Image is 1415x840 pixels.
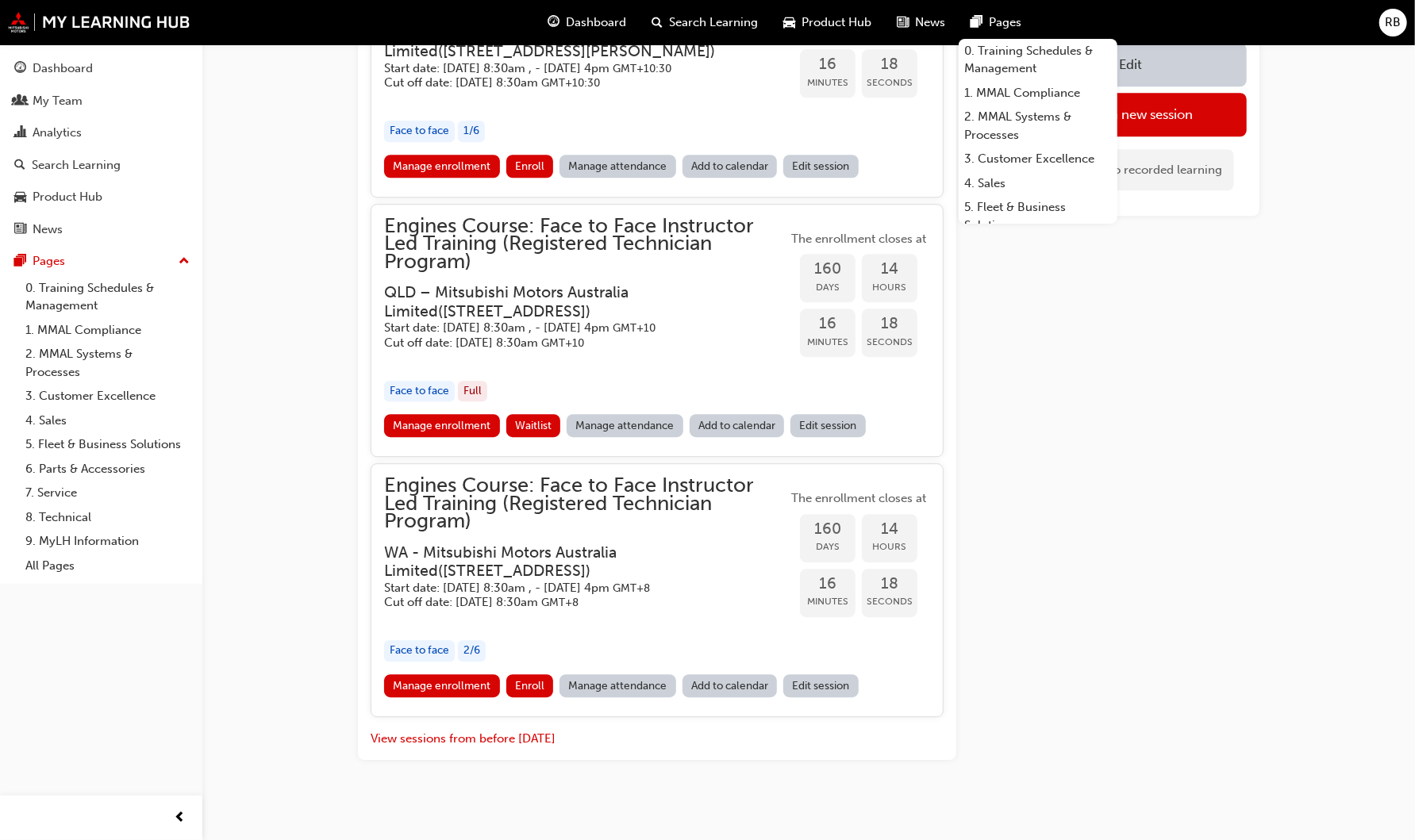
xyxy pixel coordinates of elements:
[994,43,1247,86] a: Edit
[690,414,785,437] a: Add to calendar
[541,596,579,609] span: Australian Western Standard Time GMT+8
[384,595,762,610] h5: Cut off date: [DATE] 8:30am
[384,543,762,581] h3: WA - Mitsubishi Motors Australia Limited ( [STREET_ADDRESS] )
[790,414,866,437] a: Edit session
[787,230,930,248] span: The enrollment closes at
[559,674,676,697] a: Manage attendance
[6,118,196,148] a: Analytics
[384,217,787,271] span: Engines Course: Face to Face Instructor Led Training (Registered Technician Program)
[670,13,759,32] span: Search Learning
[800,74,856,92] span: Minutes
[990,13,1022,32] span: Pages
[33,252,65,270] div: Pages
[885,6,959,39] a: news-iconNews
[862,56,917,74] span: 18
[959,171,1117,196] a: 4. Sales
[19,481,196,505] a: 7. Service
[506,414,561,437] button: Waitlist
[384,320,762,336] h5: Start date: [DATE] 8:30am , - [DATE] 4pm
[384,121,455,142] div: Face to face
[384,61,762,76] h5: Start date: [DATE] 8:30am , - [DATE] 4pm
[800,538,856,556] span: Days
[652,13,663,33] span: search-icon
[683,674,778,697] a: Add to calendar
[14,62,26,76] span: guage-icon
[6,215,196,244] a: News
[32,156,121,175] div: Search Learning
[384,283,762,320] h3: QLD – Mitsubishi Motors Australia Limited ( [STREET_ADDRESS] )
[515,419,552,432] span: Waitlist
[384,477,930,703] button: Engines Course: Face to Face Instructor Led Training (Registered Technician Program)WA - Mitsubis...
[567,13,627,32] span: Dashboard
[1093,149,1234,191] div: No recorded learning
[19,505,196,530] a: 8. Technical
[19,276,196,318] a: 0. Training Schedules & Management
[458,640,486,662] div: 2 / 6
[1119,57,1142,73] div: Edit
[33,124,82,142] div: Analytics
[19,432,196,457] a: 5. Fleet & Business Solutions
[800,520,856,539] span: 160
[506,155,554,178] button: Enroll
[1386,13,1402,32] span: RB
[384,217,930,443] button: Engines Course: Face to Face Instructor Led Training (Registered Technician Program)QLD – Mitsubi...
[384,414,500,437] a: Manage enrollment
[959,147,1117,171] a: 3. Customer Excellence
[541,336,584,350] span: Australian Eastern Standard Time GMT+10
[33,188,102,206] div: Product Hub
[971,13,983,33] span: pages-icon
[14,255,26,269] span: pages-icon
[536,6,640,39] a: guage-iconDashboard
[8,12,190,33] a: mmal
[959,81,1117,105] a: 1. MMAL Compliance
[6,51,196,247] button: DashboardMy TeamAnalyticsSearch LearningProduct HubNews
[19,342,196,384] a: 2. MMAL Systems & Processes
[506,674,554,697] button: Enroll
[33,221,63,239] div: News
[862,278,917,297] span: Hours
[862,260,917,278] span: 14
[19,408,196,433] a: 4. Sales
[6,247,196,276] button: Pages
[800,333,856,351] span: Minutes
[916,13,946,32] span: News
[384,381,455,402] div: Face to face
[19,529,196,554] a: 9. MyLH Information
[800,278,856,297] span: Days
[683,155,778,178] a: Add to calendar
[771,6,885,39] a: car-iconProduct Hub
[14,94,26,109] span: people-icon
[6,182,196,212] a: Product Hub
[959,6,1035,39] a: pages-iconPages
[862,538,917,556] span: Hours
[802,13,872,32] span: Product Hub
[515,159,544,173] span: Enroll
[6,151,196,180] a: Search Learning
[959,39,1117,81] a: 0. Training Schedules & Management
[567,414,683,437] a: Manage attendance
[14,126,26,140] span: chart-icon
[1379,9,1407,36] button: RB
[800,575,856,593] span: 16
[371,730,556,748] button: View sessions from before [DATE]
[19,554,196,578] a: All Pages
[14,159,25,173] span: search-icon
[458,121,485,142] div: 1 / 6
[862,333,917,351] span: Seconds
[19,457,196,481] a: 6. Parts & Accessories
[784,13,796,33] span: car-icon
[1068,107,1194,123] div: Create a new session
[559,155,676,178] a: Manage attendance
[458,381,487,402] div: Full
[862,520,917,539] span: 14
[384,477,787,531] span: Engines Course: Face to Face Instructor Led Training (Registered Technician Program)
[959,105,1117,147] a: 2. MMAL Systems & Processes
[384,674,500,697] a: Manage enrollment
[33,92,83,110] div: My Team
[14,223,26,237] span: news-icon
[787,489,930,508] span: The enrollment closes at
[800,56,856,74] span: 16
[384,336,762,351] h5: Cut off date: [DATE] 8:30am
[862,315,917,333] span: 18
[862,74,917,92] span: Seconds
